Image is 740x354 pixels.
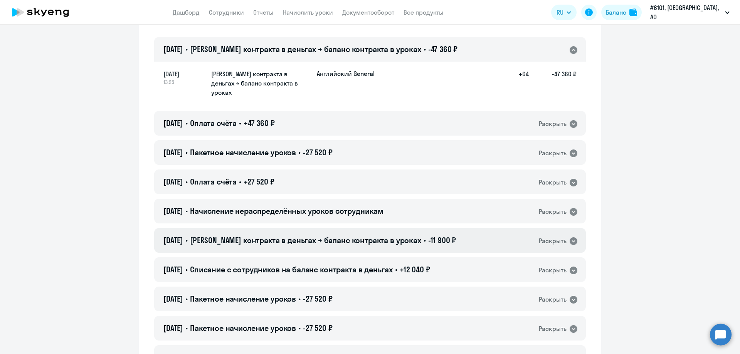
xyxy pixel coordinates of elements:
[298,294,301,304] span: •
[190,323,296,333] span: Пакетное начисление уроков
[539,119,567,129] div: Раскрыть
[190,177,237,186] span: Оплата счёта
[190,44,421,54] span: [PERSON_NAME] контракта в деньгах → баланс контракта в уроках
[539,148,567,158] div: Раскрыть
[163,118,183,128] span: [DATE]
[163,148,183,157] span: [DATE]
[551,5,577,20] button: RU
[529,69,577,98] h5: -47 360 ₽
[404,8,444,16] a: Все продукты
[173,8,200,16] a: Дашборд
[163,44,183,54] span: [DATE]
[395,265,397,274] span: •
[428,44,458,54] span: -47 360 ₽
[424,235,426,245] span: •
[428,235,456,245] span: -11 900 ₽
[163,265,183,274] span: [DATE]
[211,69,311,97] h5: [PERSON_NAME] контракта в деньгах → баланс контракта в уроках
[185,118,188,128] span: •
[185,206,188,216] span: •
[629,8,637,16] img: balance
[163,323,183,333] span: [DATE]
[606,8,626,17] div: Баланс
[163,206,183,216] span: [DATE]
[646,3,733,22] button: #6101, [GEOGRAPHIC_DATA], АО
[283,8,333,16] a: Начислить уроки
[185,177,188,186] span: •
[298,323,301,333] span: •
[601,5,642,20] button: Балансbalance
[317,69,375,78] p: Английский General
[539,236,567,246] div: Раскрыть
[303,148,333,157] span: -27 520 ₽
[400,265,430,274] span: +12 040 ₽
[298,148,301,157] span: •
[163,294,183,304] span: [DATE]
[185,148,188,157] span: •
[244,118,275,128] span: +47 360 ₽
[190,148,296,157] span: Пакетное начисление уроков
[185,265,188,274] span: •
[539,265,567,275] div: Раскрыть
[244,177,274,186] span: +27 520 ₽
[539,207,567,216] div: Раскрыть
[163,79,205,86] span: 13:25
[185,294,188,304] span: •
[185,44,188,54] span: •
[303,323,333,333] span: -27 520 ₽
[190,294,296,304] span: Пакетное начисление уроков
[303,294,333,304] span: -27 520 ₽
[239,177,241,186] span: •
[539,178,567,187] div: Раскрыть
[163,177,183,186] span: [DATE]
[239,118,241,128] span: •
[209,8,244,16] a: Сотрудники
[342,8,394,16] a: Документооборот
[190,206,383,216] span: Начисление нераспределённых уроков сотрудникам
[163,69,205,79] span: [DATE]
[190,118,237,128] span: Оплата счёта
[557,8,563,17] span: RU
[185,323,188,333] span: •
[190,265,393,274] span: Списание с сотрудников на баланс контракта в деньгах
[190,235,421,245] span: [PERSON_NAME] контракта в деньгах → баланс контракта в уроках
[504,69,529,98] h5: +64
[163,235,183,245] span: [DATE]
[539,295,567,304] div: Раскрыть
[185,235,188,245] span: •
[650,3,722,22] p: #6101, [GEOGRAPHIC_DATA], АО
[424,44,426,54] span: •
[253,8,274,16] a: Отчеты
[539,324,567,334] div: Раскрыть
